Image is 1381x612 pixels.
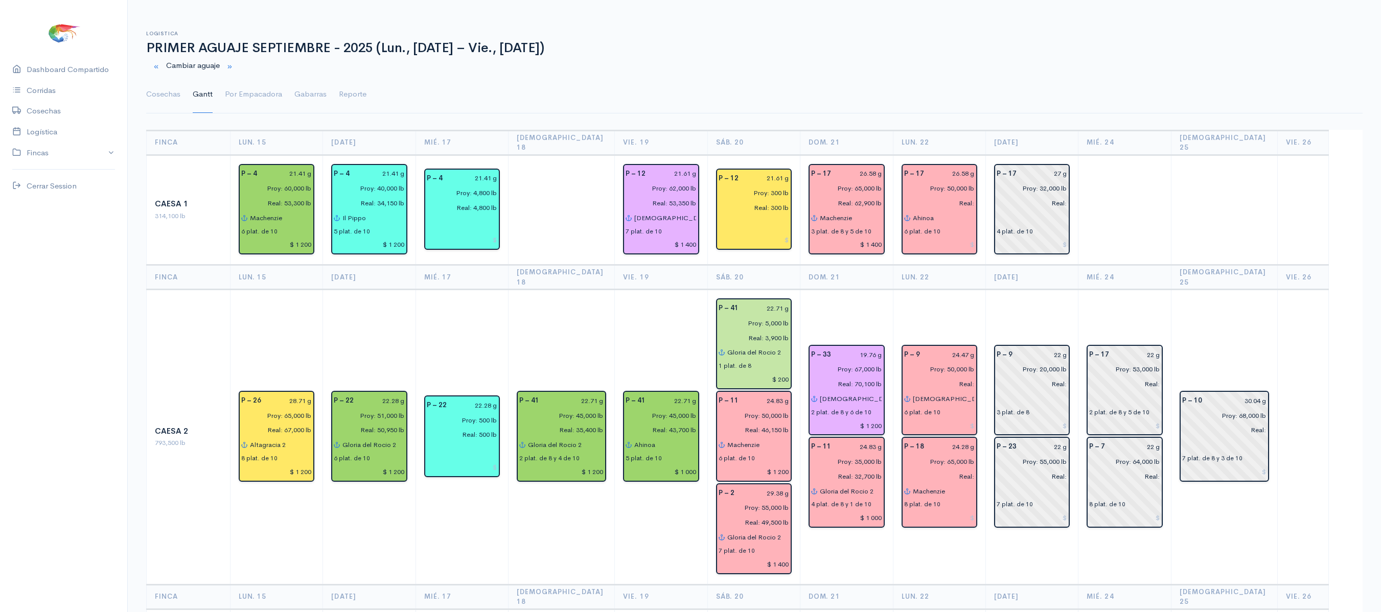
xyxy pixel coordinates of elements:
[619,196,696,210] input: pescadas
[712,301,745,316] div: P – 41
[811,408,871,417] div: 2 plat. de 8 y 6 de 10
[623,164,699,255] div: Piscina: 12 Peso: 21.61 g Libras Proy: 62,000 lb Libras Reales: 53,350 lb Rendimiento: 86.0% Empa...
[235,181,312,196] input: estimadas
[615,265,707,290] th: Vie. 19
[1083,376,1160,391] input: pescadas
[334,238,404,252] input: $
[712,486,741,501] div: P – 2
[1089,500,1125,509] div: 8 plat. de 10
[241,227,278,236] div: 6 plat. de 10
[424,395,500,477] div: Piscina: 22 Peso: 22.28 g Libras Proy: 500 lb Libras Reales: 500 lb Rendimiento: 100.0% Empacador...
[986,265,1078,290] th: [DATE]
[930,167,975,181] input: g
[898,469,975,484] input: pescadas
[1089,418,1160,433] input: $
[1083,454,1160,469] input: estimadas
[626,238,696,252] input: $
[1083,362,1160,376] input: estimadas
[837,439,882,454] input: g
[805,376,882,391] input: pescadas
[626,227,662,236] div: 7 plat. de 10
[997,418,1067,433] input: $
[235,423,312,438] input: pescadas
[811,418,882,433] input: $
[902,437,977,528] div: Piscina: 18 Peso: 24.28 g Libras Proy: 65,000 lb Empacadora: Promarisco Gabarra: Machenzie Plataf...
[716,169,792,250] div: Piscina: 12 Peso: 21.61 g Libras Proy: 300 lb Libras Reales: 300 lb Rendimiento: 100.0% Empacador...
[712,423,789,438] input: pescadas
[1083,469,1160,484] input: pescadas
[904,510,975,525] input: $
[716,483,792,574] div: Piscina: 2 Peso: 29.38 g Libras Proy: 55,000 lb Libras Reales: 49,500 lb Rendimiento: 90.0% Empac...
[997,227,1033,236] div: 4 plat. de 10
[904,418,975,433] input: $
[719,233,789,248] input: $
[805,167,837,181] div: P – 17
[809,437,884,528] div: Piscina: 11 Peso: 24.83 g Libras Proy: 35,000 lb Libras Reales: 32,700 lb Rendimiento: 93.4% Empa...
[1182,454,1242,463] div: 7 plat. de 8 y 3 de 10
[146,76,180,113] a: Cosechas
[991,181,1067,196] input: estimadas
[334,464,404,479] input: $
[837,167,882,181] input: g
[898,196,975,210] input: pescadas
[991,454,1067,469] input: estimadas
[986,584,1078,609] th: [DATE]
[902,345,977,436] div: Piscina: 9 Peso: 24.47 g Libras Proy: 50,000 lb Empacadora: Promarisco Gabarra: Jesus del gran po...
[615,130,707,155] th: Vie. 19
[356,167,404,181] input: g
[902,164,977,255] div: Piscina: 17 Peso: 26.58 g Libras Proy: 50,000 lb Empacadora: Promarisco Gabarra: Ahinoa Plataform...
[1171,584,1277,609] th: [DEMOGRAPHIC_DATA] 25
[235,196,312,210] input: pescadas
[926,347,975,362] input: g
[508,265,614,290] th: [DEMOGRAPHIC_DATA] 18
[421,200,497,215] input: pescadas
[893,130,985,155] th: Lun. 22
[997,408,1029,417] div: 3 plat. de 8
[155,426,222,437] div: Caesa 2
[991,196,1067,210] input: pescadas
[416,584,508,609] th: Mié. 17
[811,238,882,252] input: $
[893,265,985,290] th: Lun. 22
[712,171,745,186] div: P – 12
[294,76,327,113] a: Gabarras
[741,486,789,501] input: g
[997,238,1067,252] input: $
[898,439,930,454] div: P – 18
[147,584,231,609] th: Finca
[225,76,282,113] a: Por Empacadora
[930,439,975,454] input: g
[809,345,884,436] div: Piscina: 33 Peso: 19.76 g Libras Proy: 67,000 lb Libras Reales: 70,100 lb Rendimiento: 104.6% Emp...
[1115,347,1160,362] input: g
[712,331,789,345] input: pescadas
[800,584,893,609] th: Dom. 21
[328,196,404,210] input: pescadas
[513,393,545,408] div: P – 41
[427,233,497,248] input: $
[1023,167,1067,181] input: g
[267,393,312,408] input: g
[707,265,800,290] th: Sáb. 20
[719,557,789,572] input: $
[904,227,940,236] div: 6 plat. de 10
[147,130,231,155] th: Finca
[1087,345,1162,436] div: Piscina: 17 Peso: 22 g Libras Proy: 53,000 lb Empacadora: Sin asignar Plataformas: 2 plat. de 8 y...
[360,393,404,408] input: g
[991,376,1067,391] input: pescadas
[805,454,882,469] input: estimadas
[805,362,882,376] input: estimadas
[140,56,1369,77] div: Cambiar aguaje
[1087,437,1162,528] div: Piscina: 7 Peso: 22 g Libras Proy: 64,000 lb Empacadora: Sin asignar Plataformas: 8 plat. de 10
[719,454,755,463] div: 6 plat. de 10
[235,408,312,423] input: estimadas
[334,227,370,236] div: 5 plat. de 10
[424,169,500,250] div: Piscina: 4 Peso: 21.41 g Libras Proy: 4,800 lb Libras Reales: 4,800 lb Rendimiento: 100.0% Empaca...
[712,316,789,331] input: estimadas
[898,454,975,469] input: estimadas
[997,510,1067,525] input: $
[146,41,1363,56] h1: PRIMER AGUAJE SEPTIEMBRE - 2025 (Lun., [DATE] – Vie., [DATE])
[994,164,1070,255] div: Piscina: 17 Peso: 27 g Libras Proy: 32,000 lb Empacadora: Sin asignar Plataformas: 4 plat. de 10
[193,76,213,113] a: Gantt
[707,584,800,609] th: Sáb. 20
[1176,393,1208,408] div: P – 10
